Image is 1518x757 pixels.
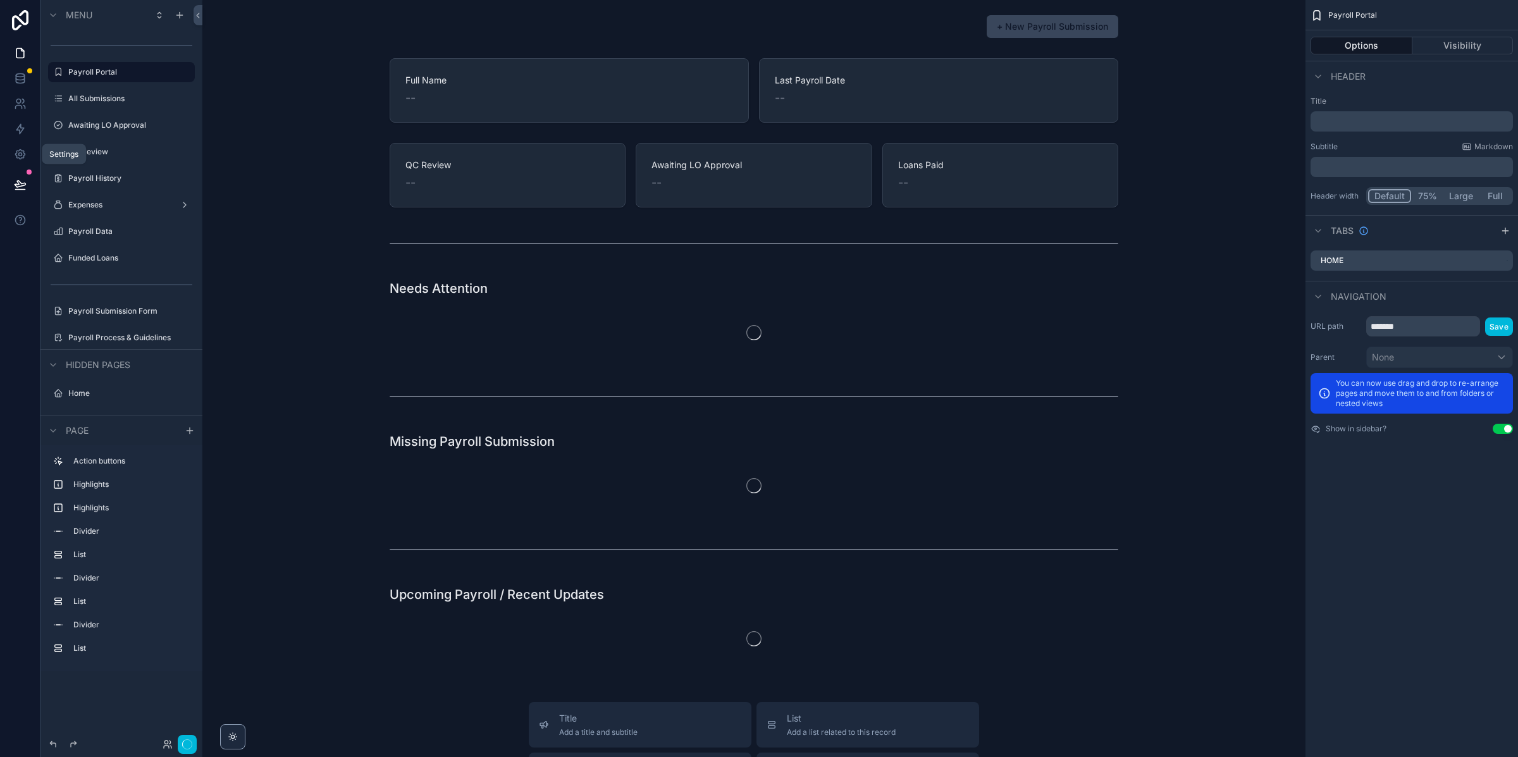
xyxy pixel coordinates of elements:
[1311,352,1361,362] label: Parent
[1479,189,1511,203] button: Full
[73,479,185,489] label: Highlights
[68,173,187,183] label: Payroll History
[68,120,187,130] label: Awaiting LO Approval
[1311,321,1361,331] label: URL path
[529,702,751,748] button: TitleAdd a title and subtitle
[1485,317,1513,336] button: Save
[73,643,185,653] label: List
[1474,142,1513,152] span: Markdown
[66,359,130,371] span: Hidden pages
[68,388,187,398] label: Home
[1366,347,1513,368] button: None
[1311,191,1361,201] label: Header width
[1311,142,1338,152] label: Subtitle
[1443,189,1479,203] button: Large
[49,149,78,159] div: Settings
[1411,189,1443,203] button: 75%
[1311,96,1513,106] label: Title
[73,620,185,630] label: Divider
[68,253,187,263] label: Funded Loans
[68,306,187,316] label: Payroll Submission Form
[73,550,185,560] label: List
[1462,142,1513,152] a: Markdown
[1326,424,1386,434] label: Show in sidebar?
[756,702,979,748] button: ListAdd a list related to this record
[1311,157,1513,177] div: scrollable content
[1331,70,1366,83] span: Header
[1412,37,1514,54] button: Visibility
[1311,37,1412,54] button: Options
[1372,351,1394,364] span: None
[1336,378,1505,409] p: You can now use drag and drop to re-arrange pages and move them to and from folders or nested views
[40,445,202,671] div: scrollable content
[73,456,185,466] label: Action buttons
[68,147,187,157] label: QC Review
[1311,111,1513,132] div: scrollable content
[68,200,170,210] label: Expenses
[73,573,185,583] label: Divider
[68,226,187,237] label: Payroll Data
[68,67,187,77] label: Payroll Portal
[787,727,896,737] span: Add a list related to this record
[1368,189,1411,203] button: Default
[73,596,185,606] label: List
[787,712,896,725] span: List
[66,424,89,437] span: Page
[66,9,92,22] span: Menu
[1328,10,1377,20] span: Payroll Portal
[559,727,638,737] span: Add a title and subtitle
[68,333,187,343] label: Payroll Process & Guidelines
[559,712,638,725] span: Title
[1321,255,1343,266] label: Home
[68,94,187,104] label: All Submissions
[73,503,185,513] label: Highlights
[1331,290,1386,303] span: Navigation
[73,526,185,536] label: Divider
[1331,225,1354,237] span: Tabs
